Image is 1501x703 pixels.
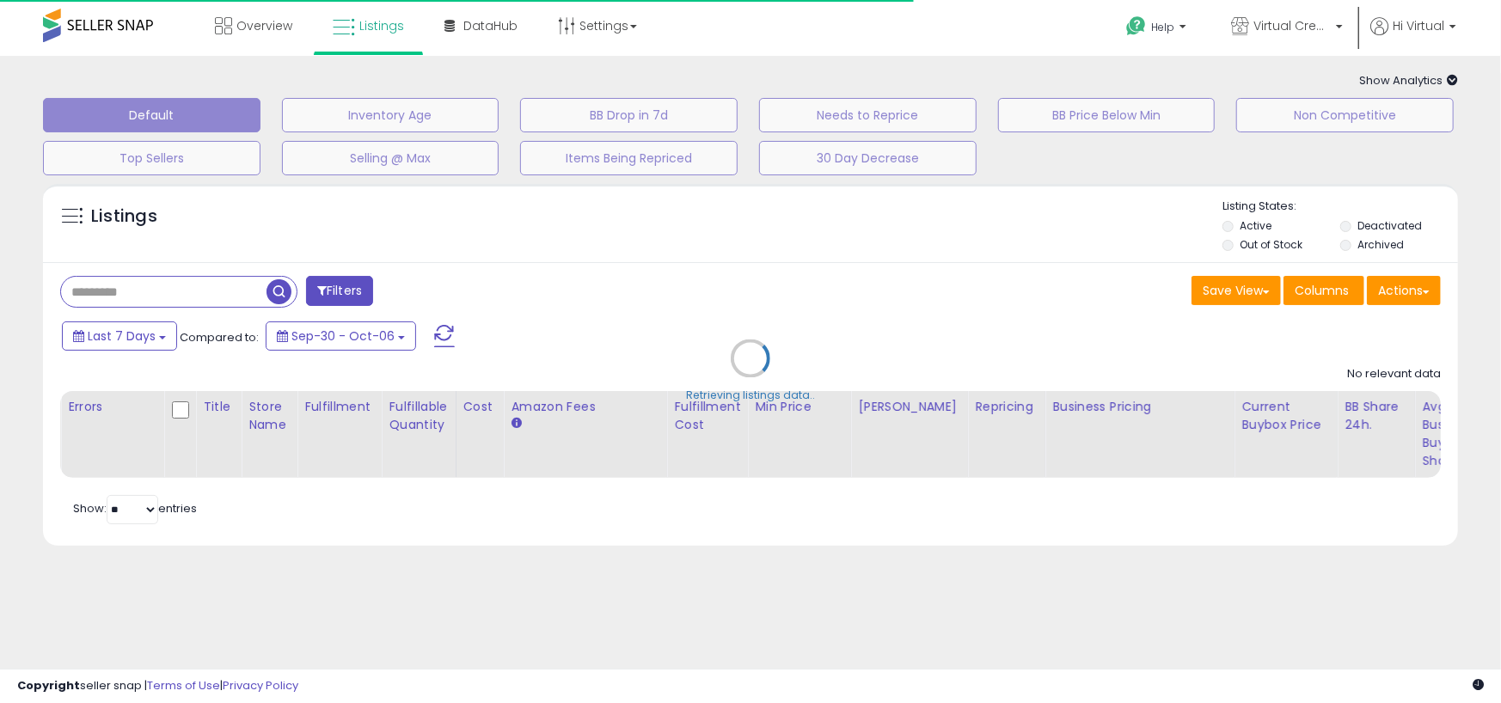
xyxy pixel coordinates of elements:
button: BB Price Below Min [998,98,1216,132]
span: Help [1151,20,1174,34]
a: Privacy Policy [223,677,298,694]
span: DataHub [463,17,518,34]
i: Get Help [1125,15,1147,37]
a: Terms of Use [147,677,220,694]
button: Needs to Reprice [759,98,977,132]
span: Hi Virtual [1393,17,1444,34]
button: Inventory Age [282,98,499,132]
span: Show Analytics [1359,72,1458,89]
button: Selling @ Max [282,141,499,175]
button: BB Drop in 7d [520,98,738,132]
span: Virtual Creative USA [1253,17,1331,34]
div: seller snap | | [17,678,298,694]
button: Items Being Repriced [520,141,738,175]
span: Overview [236,17,292,34]
button: 30 Day Decrease [759,141,977,175]
button: Default [43,98,260,132]
span: Listings [359,17,404,34]
a: Help [1112,3,1204,56]
button: Top Sellers [43,141,260,175]
a: Hi Virtual [1370,17,1456,56]
strong: Copyright [17,677,80,694]
button: Non Competitive [1236,98,1454,132]
div: Retrieving listings data.. [686,388,815,404]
